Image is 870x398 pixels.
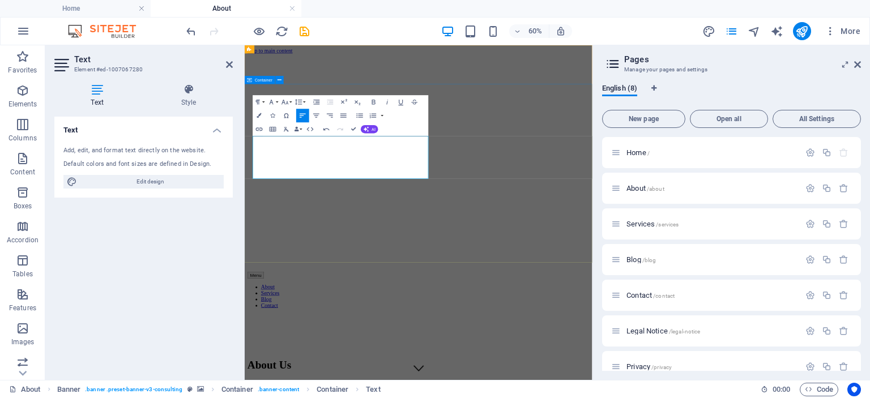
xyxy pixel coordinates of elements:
[761,383,791,396] h6: Session time
[11,337,35,346] p: Images
[778,115,856,122] span: All Settings
[839,362,848,371] div: Remove
[793,22,811,40] button: publish
[805,383,833,396] span: Code
[748,25,761,38] i: Navigator
[773,110,861,128] button: All Settings
[408,95,421,109] button: Strikethrough
[54,117,233,137] h4: Text
[366,109,379,122] button: Ordered List
[647,150,650,156] span: /
[197,386,204,392] i: This element contains a background
[805,255,815,264] div: Settings
[626,184,664,192] span: Click to open page
[847,383,861,396] button: Usercentrics
[653,293,675,299] span: /contact
[293,122,303,136] button: Data Bindings
[702,25,715,38] i: Design (Ctrl+Alt+Y)
[626,148,650,157] span: Click to open page
[805,219,815,229] div: Settings
[839,148,848,157] div: The startpage cannot be deleted
[338,95,351,109] button: Superscript
[337,109,350,122] button: Align Justify
[822,255,831,264] div: Duplicate
[624,65,838,75] h3: Manage your pages and settings
[65,24,150,38] img: Editor Logo
[310,95,323,109] button: Increase Indent
[395,95,408,109] button: Underline (Ctrl+U)
[647,186,664,192] span: /about
[805,183,815,193] div: Settings
[805,362,815,371] div: Settings
[626,291,675,299] span: Click to open page
[57,383,81,396] span: Click to select. Double-click to edit
[623,256,800,263] div: Blog/blog
[298,25,311,38] i: Save (Ctrl+S)
[297,24,311,38] button: save
[258,383,299,396] span: . banner-content
[323,109,336,122] button: Align Right
[381,95,394,109] button: Italic (Ctrl+I)
[293,95,306,109] button: Line Height
[379,109,385,122] button: Ordered List
[253,122,266,136] button: Insert Link
[184,24,198,38] button: undo
[85,383,182,396] span: . banner .preset-banner-v3-consulting
[255,78,272,82] span: Container
[795,25,808,38] i: Publish
[509,24,549,38] button: 60%
[7,236,39,245] p: Accordion
[266,122,279,136] button: Insert Table
[822,290,831,300] div: Duplicate
[280,109,293,122] button: Special Characters
[74,65,210,75] h3: Element #ed-1007067280
[275,25,288,38] i: Reload page
[820,22,865,40] button: More
[623,327,800,335] div: Legal Notice/legal-notice
[14,202,32,211] p: Boxes
[526,24,544,38] h6: 60%
[361,125,378,133] button: AI
[5,5,80,14] a: Skip to main content
[805,326,815,336] div: Settings
[280,122,293,136] button: Clear Formatting
[623,185,800,192] div: About/about
[320,122,333,136] button: Undo (Ctrl+Z)
[12,269,33,279] p: Tables
[353,109,366,122] button: Unordered List
[8,134,37,143] p: Columns
[9,383,41,396] a: Click to cancel selection. Double-click to open Pages
[556,26,566,36] i: On resize automatically adjust zoom level to fit chosen device.
[725,24,739,38] button: pages
[695,115,763,122] span: Open all
[368,95,381,109] button: Bold (Ctrl+B)
[781,385,782,393] span: :
[296,109,309,122] button: Align Left
[253,95,266,109] button: Paragraph Format
[351,95,364,109] button: Subscript
[839,255,848,264] div: Remove
[8,100,37,109] p: Elements
[626,362,672,371] span: Click to open page
[602,110,685,128] button: New page
[624,54,861,65] h2: Pages
[626,327,700,335] span: Click to open page
[144,84,233,108] h4: Style
[80,175,220,189] span: Edit design
[690,110,768,128] button: Open all
[623,220,800,228] div: Services/services
[623,292,800,299] div: Contact/contact
[607,115,680,122] span: New page
[347,122,360,136] button: Confirm (Ctrl+⏎)
[185,25,198,38] i: Undo: Change keywords (Ctrl+Z)
[10,168,35,177] p: Content
[253,109,266,122] button: Colors
[702,24,716,38] button: design
[63,175,224,189] button: Edit design
[805,290,815,300] div: Settings
[822,362,831,371] div: Duplicate
[304,122,317,136] button: HTML
[626,220,679,228] span: Click to open page
[310,109,323,122] button: Align Center
[57,383,381,396] nav: breadcrumb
